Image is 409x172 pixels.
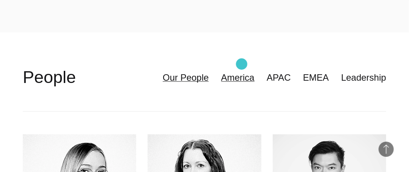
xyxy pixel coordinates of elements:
[23,66,76,89] h2: People
[267,70,291,85] a: APAC
[163,70,209,85] a: Our People
[221,70,255,85] a: America
[379,142,394,157] button: Back to Top
[303,70,329,85] a: EMEA
[341,70,386,85] a: Leadership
